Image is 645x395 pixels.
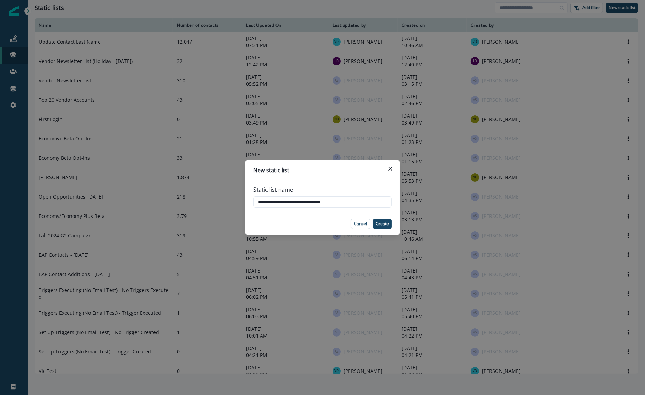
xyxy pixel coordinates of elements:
[376,221,389,226] p: Create
[373,219,392,229] button: Create
[354,221,367,226] p: Cancel
[253,166,289,174] p: New static list
[351,219,370,229] button: Cancel
[385,163,396,174] button: Close
[253,185,293,194] p: Static list name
